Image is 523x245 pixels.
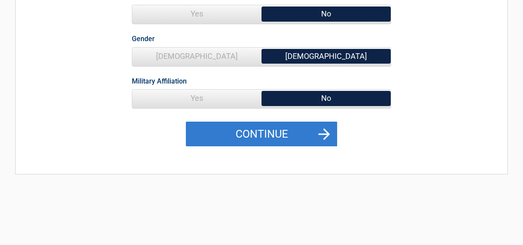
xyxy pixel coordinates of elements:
span: Yes [132,90,261,107]
span: [DEMOGRAPHIC_DATA] [261,48,391,65]
button: Continue [186,122,337,147]
label: Military Affiliation [132,75,187,87]
span: [DEMOGRAPHIC_DATA] [132,48,261,65]
span: Yes [132,5,261,23]
span: No [261,90,391,107]
label: Gender [132,33,155,45]
span: No [261,5,391,23]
